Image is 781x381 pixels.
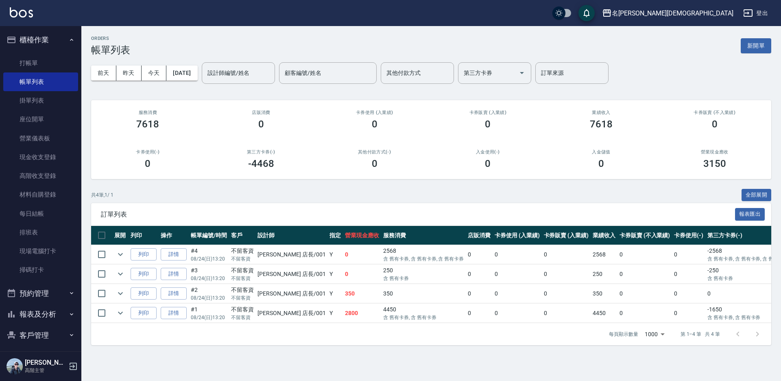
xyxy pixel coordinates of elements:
[466,245,493,264] td: 0
[590,118,613,130] h3: 7618
[672,284,705,303] td: 0
[189,265,229,284] td: #3
[466,304,493,323] td: 0
[712,118,718,130] h3: 0
[10,7,33,18] img: Logo
[231,247,254,255] div: 不留客資
[3,185,78,204] a: 材料自購登錄
[681,331,720,338] p: 第 1–4 筆 共 4 筆
[617,226,672,245] th: 卡券販賣 (不入業績)
[441,149,535,155] h2: 入金使用(-)
[255,284,327,303] td: [PERSON_NAME] 店長 /001
[668,149,761,155] h2: 營業現金應收
[672,245,705,264] td: 0
[542,245,591,264] td: 0
[214,110,308,115] h2: 店販消費
[343,226,381,245] th: 營業現金應收
[612,8,733,18] div: 名[PERSON_NAME][DEMOGRAPHIC_DATA]
[542,304,591,323] td: 0
[258,118,264,130] h3: 0
[383,275,464,282] p: 含 舊有卡券
[189,304,229,323] td: #1
[101,149,195,155] h2: 卡券使用(-)
[327,284,343,303] td: Y
[381,245,466,264] td: 2568
[542,226,591,245] th: 卡券販賣 (入業績)
[91,66,116,81] button: 前天
[327,149,421,155] h2: 其他付款方式(-)
[248,158,274,169] h3: -4468
[3,261,78,279] a: 掃碼打卡
[383,314,464,321] p: 含 舊有卡券, 含 舊有卡券
[255,265,327,284] td: [PERSON_NAME] 店長 /001
[3,325,78,346] button: 客戶管理
[101,210,735,219] span: 訂單列表
[114,268,127,280] button: expand row
[381,226,466,245] th: 服務消費
[114,287,127,300] button: expand row
[381,265,466,284] td: 250
[598,158,604,169] h3: 0
[554,149,648,155] h2: 入金儲值
[231,305,254,314] div: 不留客資
[381,284,466,303] td: 350
[343,284,381,303] td: 350
[189,284,229,303] td: #2
[131,287,157,300] button: 列印
[116,66,142,81] button: 昨天
[191,314,227,321] p: 08/24 (日) 13:20
[3,54,78,72] a: 打帳單
[91,44,130,56] h3: 帳單列表
[672,226,705,245] th: 卡券使用(-)
[161,287,187,300] a: 詳情
[142,66,167,81] button: 今天
[641,323,668,345] div: 1000
[189,245,229,264] td: #4
[3,110,78,129] a: 座位開單
[3,223,78,242] a: 排班表
[255,245,327,264] td: [PERSON_NAME] 店長 /001
[189,226,229,245] th: 帳單編號/時間
[381,304,466,323] td: 4450
[3,204,78,223] a: 每日結帳
[668,110,761,115] h2: 卡券販賣 (不入業績)
[255,226,327,245] th: 設計師
[91,191,113,199] p: 共 4 筆, 1 / 1
[214,149,308,155] h2: 第三方卡券(-)
[327,245,343,264] td: Y
[599,5,737,22] button: 名[PERSON_NAME][DEMOGRAPHIC_DATA]
[441,110,535,115] h2: 卡券販賣 (入業績)
[3,242,78,261] a: 現場電腦打卡
[554,110,648,115] h2: 業績收入
[591,304,617,323] td: 4450
[231,314,254,321] p: 不留客資
[3,91,78,110] a: 掛單列表
[231,294,254,302] p: 不留客資
[591,265,617,284] td: 250
[617,284,672,303] td: 0
[191,255,227,263] p: 08/24 (日) 13:20
[617,265,672,284] td: 0
[493,265,542,284] td: 0
[114,248,127,261] button: expand row
[591,226,617,245] th: 業績收入
[383,255,464,263] p: 含 舊有卡券, 含 舊有卡券, 含 舊有卡券
[591,245,617,264] td: 2568
[735,208,765,221] button: 報表匯出
[515,66,528,79] button: Open
[3,72,78,91] a: 帳單列表
[101,110,195,115] h3: 服務消費
[191,294,227,302] p: 08/24 (日) 13:20
[485,158,491,169] h3: 0
[617,304,672,323] td: 0
[703,158,726,169] h3: 3150
[542,284,591,303] td: 0
[231,286,254,294] div: 不留客資
[159,226,189,245] th: 操作
[3,304,78,325] button: 報表及分析
[3,283,78,304] button: 預約管理
[3,148,78,166] a: 現金收支登錄
[131,307,157,320] button: 列印
[542,265,591,284] td: 0
[742,189,772,201] button: 全部展開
